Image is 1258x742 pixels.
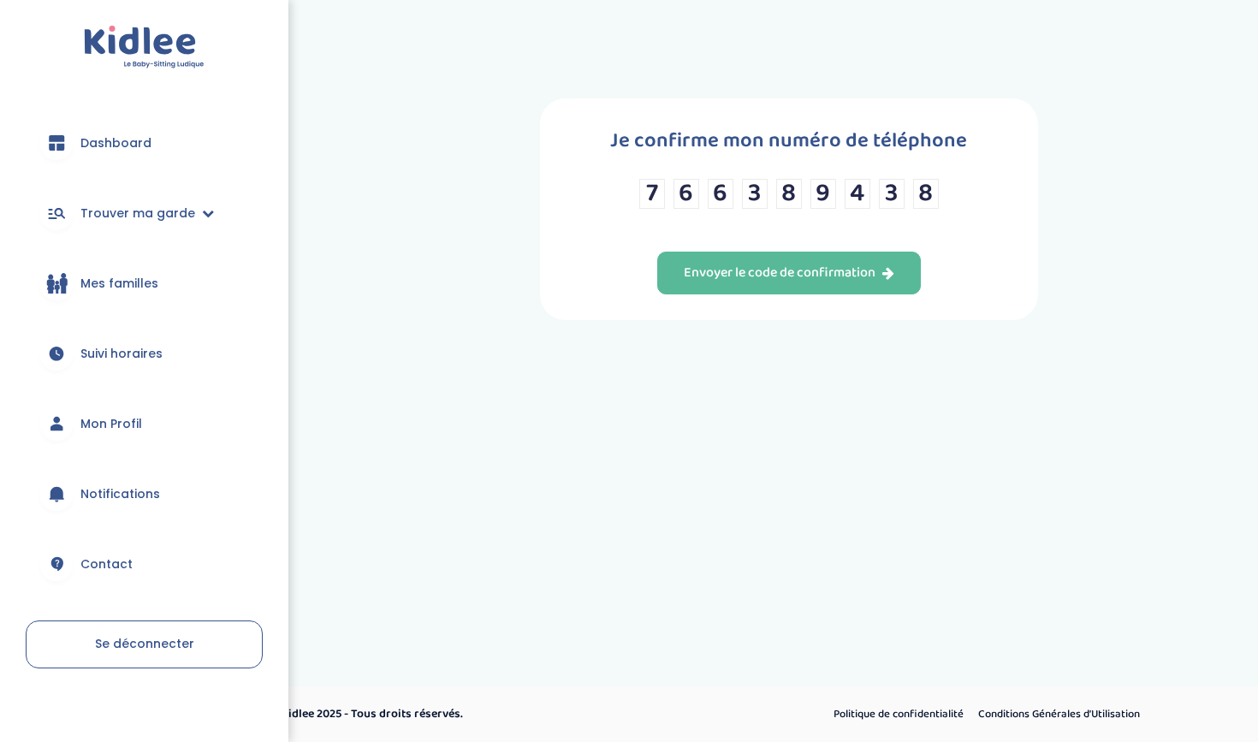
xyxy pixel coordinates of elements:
[26,533,263,595] a: Contact
[972,703,1146,726] a: Conditions Générales d’Utilisation
[80,415,142,433] span: Mon Profil
[80,555,133,573] span: Contact
[80,345,163,363] span: Suivi horaires
[95,635,194,652] span: Se déconnecter
[26,182,263,244] a: Trouver ma garde
[26,393,263,454] a: Mon Profil
[26,620,263,668] a: Se déconnecter
[84,26,205,69] img: logo.svg
[26,323,263,384] a: Suivi horaires
[828,703,970,726] a: Politique de confidentialité
[26,112,263,174] a: Dashboard
[80,205,195,223] span: Trouver ma garde
[657,252,921,294] button: Envoyer le code de confirmation
[80,134,151,152] span: Dashboard
[80,275,158,293] span: Mes familles
[684,264,894,283] div: Envoyer le code de confirmation
[26,252,263,314] a: Mes familles
[26,463,263,525] a: Notifications
[610,124,967,157] h1: Je confirme mon numéro de téléphone
[80,485,160,503] span: Notifications
[270,705,702,723] p: © Kidlee 2025 - Tous droits réservés.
